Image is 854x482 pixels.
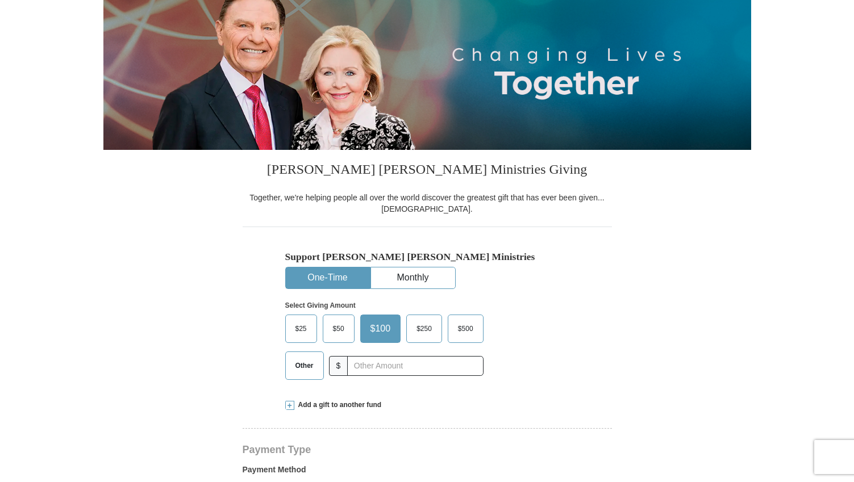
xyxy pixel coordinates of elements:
[243,150,612,192] h3: [PERSON_NAME] [PERSON_NAME] Ministries Giving
[286,267,370,288] button: One-Time
[411,320,438,337] span: $250
[290,320,313,337] span: $25
[327,320,350,337] span: $50
[371,267,455,288] button: Monthly
[365,320,397,337] span: $100
[452,320,479,337] span: $500
[347,356,483,376] input: Other Amount
[294,400,382,410] span: Add a gift to another fund
[285,251,569,263] h5: Support [PERSON_NAME] [PERSON_NAME] Ministries
[329,356,348,376] span: $
[243,464,612,481] label: Payment Method
[290,357,319,374] span: Other
[285,301,356,309] strong: Select Giving Amount
[243,192,612,215] div: Together, we're helping people all over the world discover the greatest gift that has ever been g...
[243,445,612,454] h4: Payment Type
